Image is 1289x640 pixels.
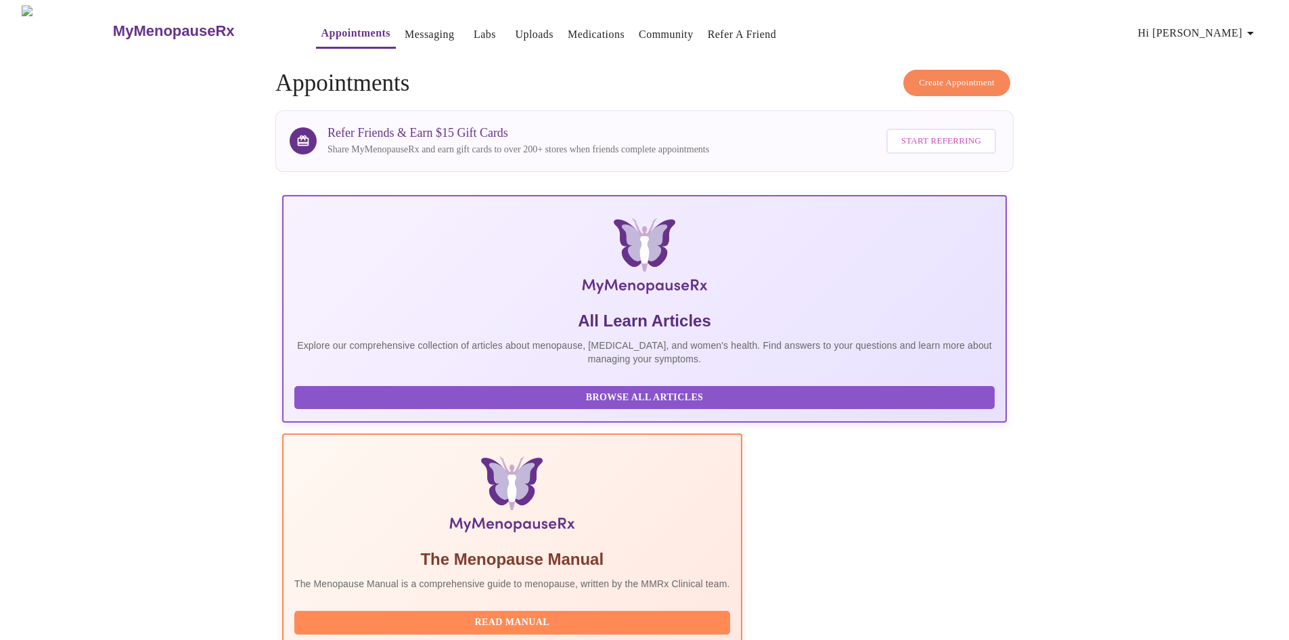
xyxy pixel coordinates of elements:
button: Refer a Friend [702,21,782,48]
span: Read Manual [308,614,717,631]
button: Read Manual [294,611,730,635]
h4: Appointments [275,70,1014,97]
span: Create Appointment [919,75,995,91]
button: Uploads [510,21,559,48]
button: Community [633,21,699,48]
button: Create Appointment [903,70,1010,96]
button: Hi [PERSON_NAME] [1133,20,1264,47]
a: Browse All Articles [294,391,998,402]
button: Labs [463,21,506,48]
button: Medications [562,21,630,48]
p: The Menopause Manual is a comprehensive guide to menopause, written by the MMRx Clinical team. [294,577,730,591]
button: Messaging [399,21,459,48]
button: Start Referring [886,129,996,154]
img: Menopause Manual [363,456,660,538]
a: Medications [568,25,625,44]
h3: Refer Friends & Earn $15 Gift Cards [327,126,709,140]
a: Read Manual [294,616,733,627]
img: MyMenopauseRx Logo [22,5,111,56]
a: Start Referring [883,122,999,161]
h3: MyMenopauseRx [113,22,235,40]
button: Appointments [316,20,396,49]
span: Hi [PERSON_NAME] [1138,24,1259,43]
a: Community [639,25,694,44]
a: Labs [474,25,496,44]
a: Messaging [405,25,454,44]
img: MyMenopauseRx Logo [403,218,886,299]
a: Appointments [321,24,390,43]
h5: The Menopause Manual [294,549,730,570]
a: Refer a Friend [708,25,777,44]
span: Browse All Articles [308,389,981,406]
button: Browse All Articles [294,386,995,410]
p: Share MyMenopauseRx and earn gift cards to over 200+ stores when friends complete appointments [327,143,709,156]
a: Uploads [515,25,553,44]
span: Start Referring [901,133,981,149]
a: MyMenopauseRx [111,7,288,55]
p: Explore our comprehensive collection of articles about menopause, [MEDICAL_DATA], and women's hea... [294,339,995,366]
h5: All Learn Articles [294,310,995,332]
